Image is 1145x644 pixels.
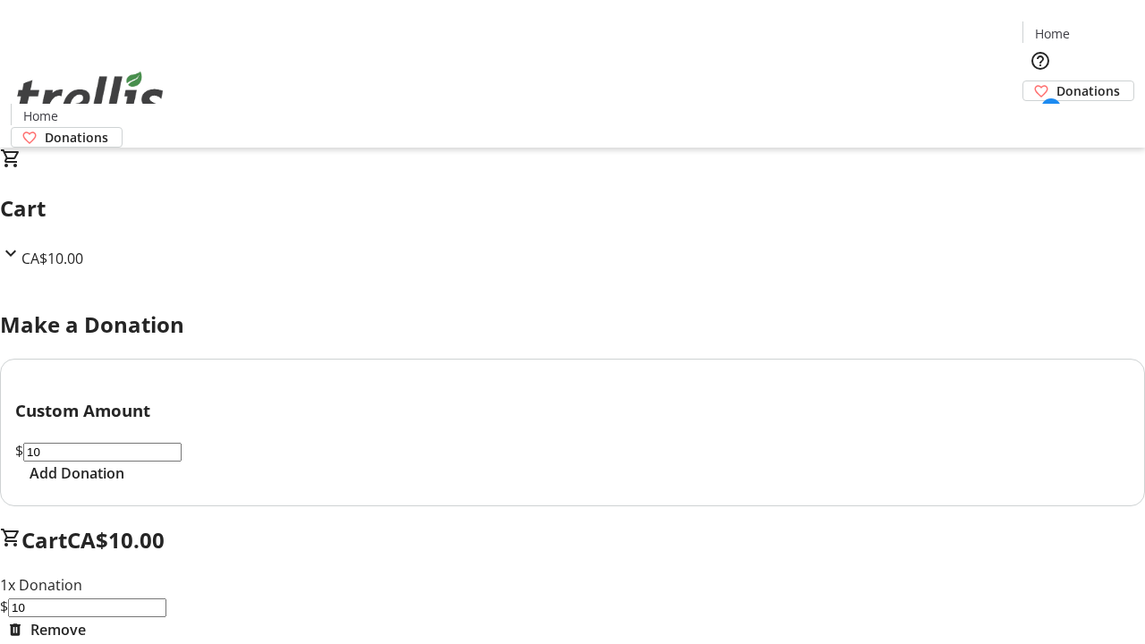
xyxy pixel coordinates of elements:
span: Remove [30,619,86,640]
a: Donations [11,127,123,148]
span: Home [23,106,58,125]
button: Cart [1022,101,1058,137]
span: CA$10.00 [21,249,83,268]
img: Orient E2E Organization bW73qfA9ru's Logo [11,52,170,141]
span: Home [1035,24,1070,43]
a: Home [12,106,69,125]
input: Donation Amount [8,598,166,617]
span: Donations [45,128,108,147]
span: CA$10.00 [67,525,165,555]
a: Donations [1022,80,1134,101]
span: $ [15,441,23,461]
input: Donation Amount [23,443,182,462]
span: Add Donation [30,462,124,484]
button: Help [1022,43,1058,79]
button: Add Donation [15,462,139,484]
a: Home [1023,24,1081,43]
h3: Custom Amount [15,398,1130,423]
span: Donations [1056,81,1120,100]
